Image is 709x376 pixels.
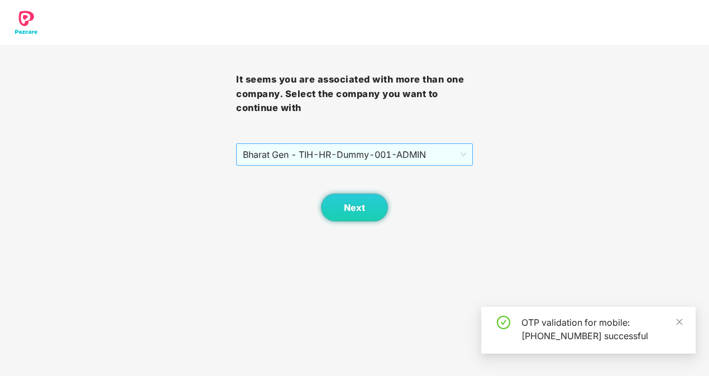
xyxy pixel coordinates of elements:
[521,316,682,343] div: OTP validation for mobile: [PHONE_NUMBER] successful
[497,316,510,329] span: check-circle
[321,194,388,221] button: Next
[243,144,466,165] span: Bharat Gen - TIH - HR-Dummy-001 - ADMIN
[236,73,472,115] h3: It seems you are associated with more than one company. Select the company you want to continue with
[344,203,365,213] span: Next
[676,318,683,326] span: close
